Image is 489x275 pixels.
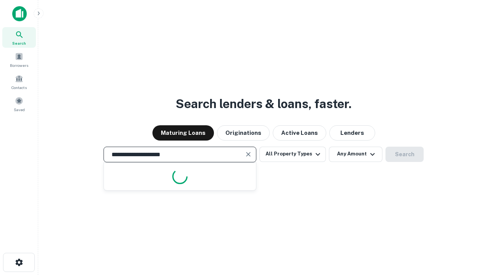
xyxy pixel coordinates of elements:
[12,40,26,46] span: Search
[451,214,489,251] iframe: Chat Widget
[2,94,36,114] a: Saved
[2,27,36,48] a: Search
[10,62,28,68] span: Borrowers
[152,125,214,141] button: Maturing Loans
[329,147,382,162] button: Any Amount
[259,147,326,162] button: All Property Types
[12,6,27,21] img: capitalize-icon.png
[329,125,375,141] button: Lenders
[2,49,36,70] a: Borrowers
[273,125,326,141] button: Active Loans
[217,125,270,141] button: Originations
[11,84,27,91] span: Contacts
[14,107,25,113] span: Saved
[176,95,351,113] h3: Search lenders & loans, faster.
[2,71,36,92] a: Contacts
[243,149,254,160] button: Clear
